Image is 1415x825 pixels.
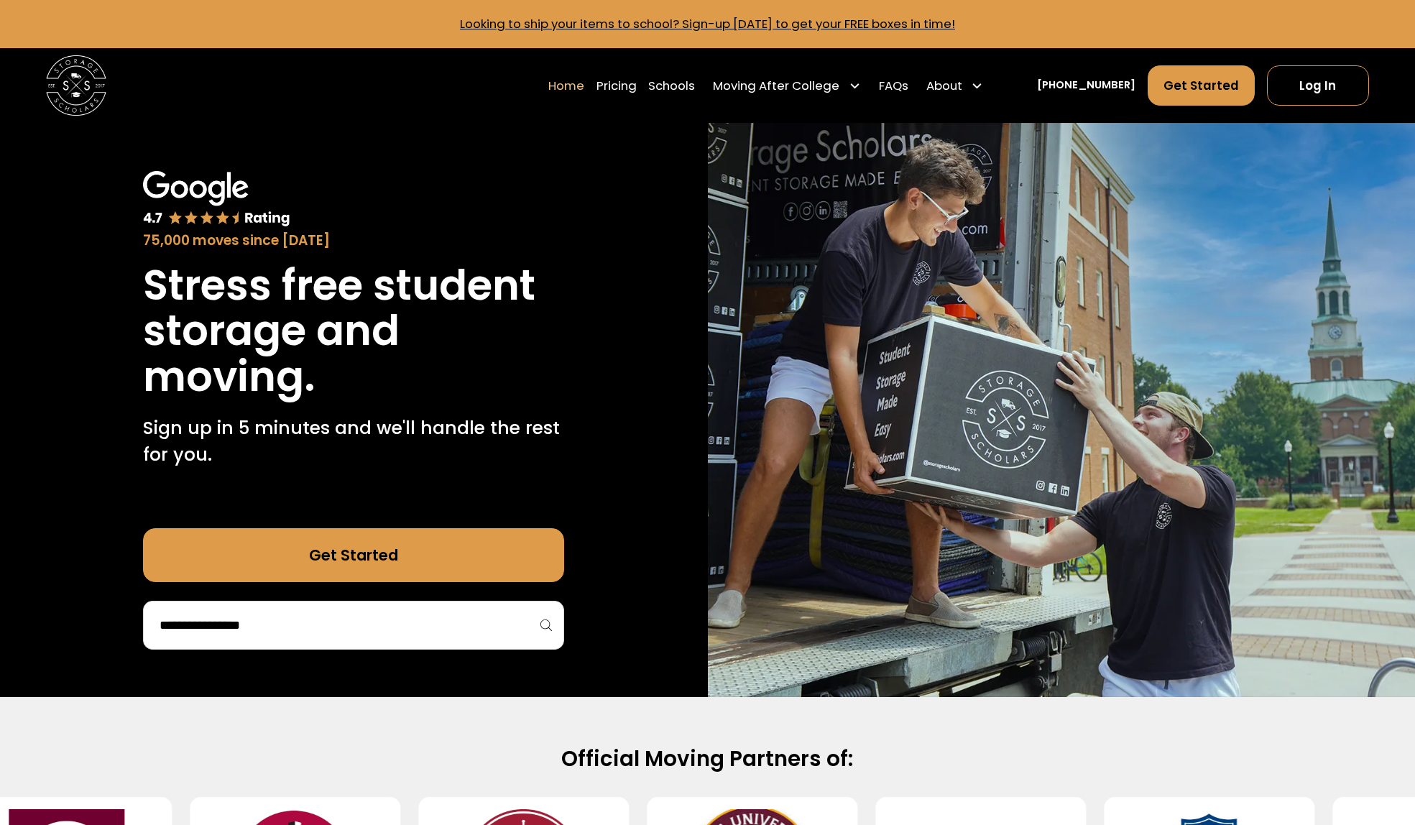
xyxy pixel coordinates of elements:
h1: Stress free student storage and moving. [143,263,564,400]
a: Log In [1267,65,1369,106]
a: Pricing [596,65,637,107]
a: Schools [648,65,695,107]
div: About [920,65,989,107]
a: FAQs [879,65,908,107]
img: Storage Scholars main logo [46,55,106,116]
a: Get Started [1148,65,1255,106]
div: 75,000 moves since [DATE] [143,231,564,251]
a: Get Started [143,528,564,582]
a: [PHONE_NUMBER] [1037,78,1135,93]
div: About [926,77,962,95]
h2: Official Moving Partners of: [226,745,1189,773]
p: Sign up in 5 minutes and we'll handle the rest for you. [143,415,564,469]
img: Google 4.7 star rating [143,171,290,227]
a: Home [548,65,584,107]
a: Looking to ship your items to school? Sign-up [DATE] to get your FREE boxes in time! [460,15,955,32]
div: Moving After College [713,77,839,95]
div: Moving After College [707,65,867,107]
